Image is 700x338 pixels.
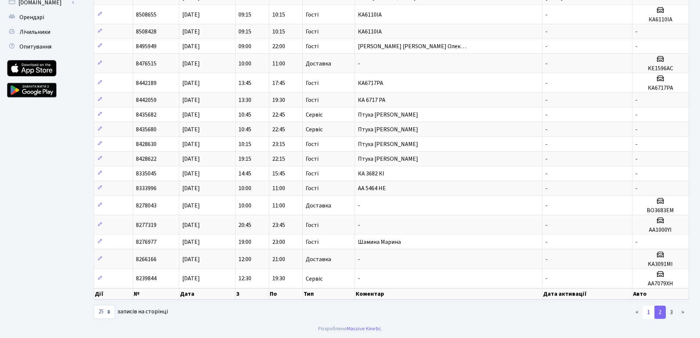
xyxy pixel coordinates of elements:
[306,171,319,177] span: Гості
[269,288,302,299] th: По
[182,140,200,148] span: [DATE]
[136,184,157,192] span: 8333996
[358,11,382,19] span: КА6110ІА
[635,227,686,234] h5: АА1000YI
[182,28,200,36] span: [DATE]
[306,112,323,118] span: Сервіс
[136,221,157,229] span: 8277319
[136,275,157,283] span: 8239844
[358,170,384,178] span: КА 3682 КI
[545,79,548,87] span: -
[136,125,157,134] span: 8435680
[272,96,285,104] span: 19:30
[94,305,168,319] label: записів на сторінці
[182,184,200,192] span: [DATE]
[635,280,686,287] h5: АА7079ХН
[635,65,686,72] h5: KE1596AC
[631,306,643,319] a: <
[358,238,401,246] span: Шамина Марина
[545,28,548,36] span: -
[303,288,355,299] th: Тип
[182,221,200,229] span: [DATE]
[306,185,319,191] span: Гості
[306,29,319,35] span: Гості
[136,140,157,148] span: 8428630
[654,306,666,319] a: 2
[347,325,381,332] a: Massive Kinetic
[238,255,251,263] span: 12:00
[238,111,251,119] span: 10:45
[306,61,331,67] span: Доставка
[272,221,285,229] span: 23:45
[136,255,157,263] span: 8266166
[136,170,157,178] span: 8335045
[635,207,686,214] h5: BO3683EM
[358,221,360,229] span: -
[238,11,251,19] span: 09:15
[358,60,360,68] span: -
[136,155,157,163] span: 8428622
[358,155,418,163] span: Птуха [PERSON_NAME]
[238,42,251,50] span: 09:00
[182,275,200,283] span: [DATE]
[545,125,548,134] span: -
[136,111,157,119] span: 8435682
[677,306,689,319] a: >
[4,10,77,25] a: Орендарі
[238,202,251,210] span: 10:00
[355,288,542,299] th: Коментар
[635,170,638,178] span: -
[358,140,418,148] span: Птуха [PERSON_NAME]
[236,288,269,299] th: З
[306,80,319,86] span: Гості
[272,255,285,263] span: 21:00
[545,202,548,210] span: -
[133,288,179,299] th: №
[665,306,677,319] a: 3
[306,156,319,162] span: Гості
[545,96,548,104] span: -
[272,79,285,87] span: 17:45
[272,140,285,148] span: 23:15
[94,288,133,299] th: Дії
[272,60,285,68] span: 11:00
[542,288,632,299] th: Дата активації
[545,255,548,263] span: -
[4,25,77,39] a: Лічильники
[19,28,50,36] span: Лічильники
[238,79,251,87] span: 13:45
[635,111,638,119] span: -
[238,125,251,134] span: 10:45
[545,155,548,163] span: -
[272,202,285,210] span: 11:00
[136,96,157,104] span: 8442059
[19,43,51,51] span: Опитування
[635,96,638,104] span: -
[545,170,548,178] span: -
[182,42,200,50] span: [DATE]
[545,275,548,283] span: -
[238,96,251,104] span: 13:30
[272,184,285,192] span: 11:00
[635,238,638,246] span: -
[238,140,251,148] span: 10:15
[182,111,200,119] span: [DATE]
[635,261,686,268] h5: KA3091MI
[179,288,236,299] th: Дата
[4,39,77,54] a: Опитування
[182,60,200,68] span: [DATE]
[358,184,386,192] span: АА 5464 НЕ
[272,125,285,134] span: 22:45
[182,79,200,87] span: [DATE]
[136,28,157,36] span: 8508428
[238,28,251,36] span: 09:15
[358,255,360,263] span: -
[272,111,285,119] span: 22:45
[545,238,548,246] span: -
[136,11,157,19] span: 8508655
[182,11,200,19] span: [DATE]
[358,42,466,50] span: [PERSON_NAME] [PERSON_NAME] Олек…
[238,221,251,229] span: 20:45
[238,275,251,283] span: 12:30
[643,306,654,319] a: 1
